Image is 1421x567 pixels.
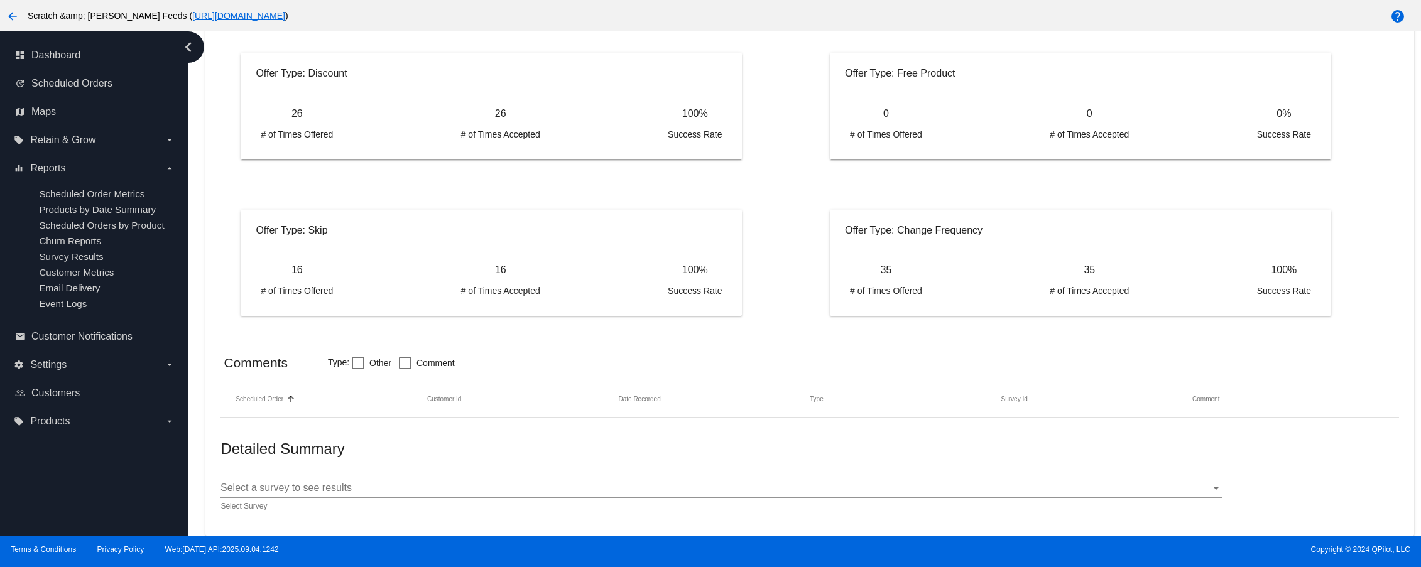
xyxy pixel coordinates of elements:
button: Change sorting for comment [1192,396,1219,403]
p: 100% [682,264,708,276]
span: Select a survey to see results [220,482,352,493]
p: 35 [881,264,892,276]
span: Customer Notifications [31,331,133,342]
span: Type: [328,357,349,367]
mat-icon: help [1390,9,1405,24]
i: local_offer [14,135,24,145]
button: Change sorting for type [810,396,824,403]
span: # of Times Offered [261,286,333,296]
span: Comment [416,355,455,370]
span: # of Times Offered [261,129,333,139]
i: local_offer [14,416,24,426]
mat-icon: arrow_back [5,9,20,24]
a: dashboard Dashboard [15,45,175,65]
a: Survey Results [39,251,103,262]
i: arrow_drop_down [165,135,175,145]
i: arrow_drop_down [165,360,175,370]
a: Terms & Conditions [11,545,76,554]
a: Event Logs [39,298,87,309]
button: Change sorting for scheduledOrder [236,396,283,403]
span: # of Times Offered [850,286,922,296]
i: equalizer [14,163,24,173]
i: chevron_left [178,37,199,57]
span: # of Times Accepted [461,286,540,296]
a: [URL][DOMAIN_NAME] [192,11,285,21]
h4: Offer Type: Skip [256,225,727,236]
p: 0 [1087,108,1092,119]
p: 35 [1084,264,1095,276]
a: Scheduled Order Metrics [39,188,144,199]
div: Select Survey [220,502,267,511]
p: 26 [291,108,303,119]
span: Reports [30,163,65,174]
span: # of Times Offered [850,129,922,139]
span: Retain & Grow [30,134,95,146]
span: Success Rate [1257,286,1311,296]
h2: Comments [224,355,288,370]
span: Scratch &amp; [PERSON_NAME] Feeds ( ) [28,11,288,21]
span: # of Times Accepted [1050,129,1129,139]
p: 0 [883,108,889,119]
a: map Maps [15,102,175,122]
button: Change sorting for customerEmail [427,396,461,403]
span: Customers [31,387,80,399]
span: Maps [31,106,56,117]
i: map [15,107,25,117]
h4: Offer Type: Free Product [845,68,1316,79]
mat-select: Select a survey to see results [220,482,1222,494]
span: Dashboard [31,50,80,61]
span: # of Times Accepted [1050,286,1129,296]
p: 16 [495,264,506,276]
button: Change sorting for dateRecorded [618,396,660,403]
a: people_outline Customers [15,383,175,403]
button: Change sorting for surveyId [1001,396,1028,403]
a: Web:[DATE] API:2025.09.04.1242 [165,545,279,554]
span: Success Rate [668,129,722,139]
p: 26 [495,108,506,119]
p: 16 [291,264,303,276]
p: 100% [682,108,708,119]
i: update [15,78,25,89]
i: dashboard [15,50,25,60]
a: Privacy Policy [97,545,144,554]
h4: Offer Type: Change Frequency [845,225,1316,236]
i: arrow_drop_down [165,416,175,426]
span: Other [369,355,391,370]
span: Scheduled Orders [31,78,112,89]
a: Products by Date Summary [39,204,156,215]
span: Settings [30,359,67,370]
i: settings [14,360,24,370]
a: Email Delivery [39,283,100,293]
span: Copyright © 2024 QPilot, LLC [721,545,1410,554]
i: people_outline [15,388,25,398]
h2: Detailed Summary [220,440,810,458]
a: Scheduled Orders by Product [39,220,164,230]
span: Success Rate [668,286,722,296]
span: Success Rate [1257,129,1311,139]
a: email Customer Notifications [15,327,175,347]
a: update Scheduled Orders [15,73,175,94]
a: Customer Metrics [39,267,114,278]
span: # of Times Accepted [461,129,540,139]
h4: Offer Type: Discount [256,68,727,79]
p: 0% [1277,108,1291,119]
a: Churn Reports [39,235,101,246]
i: email [15,332,25,342]
i: arrow_drop_down [165,163,175,173]
span: Products [30,416,70,427]
p: 100% [1271,264,1297,276]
